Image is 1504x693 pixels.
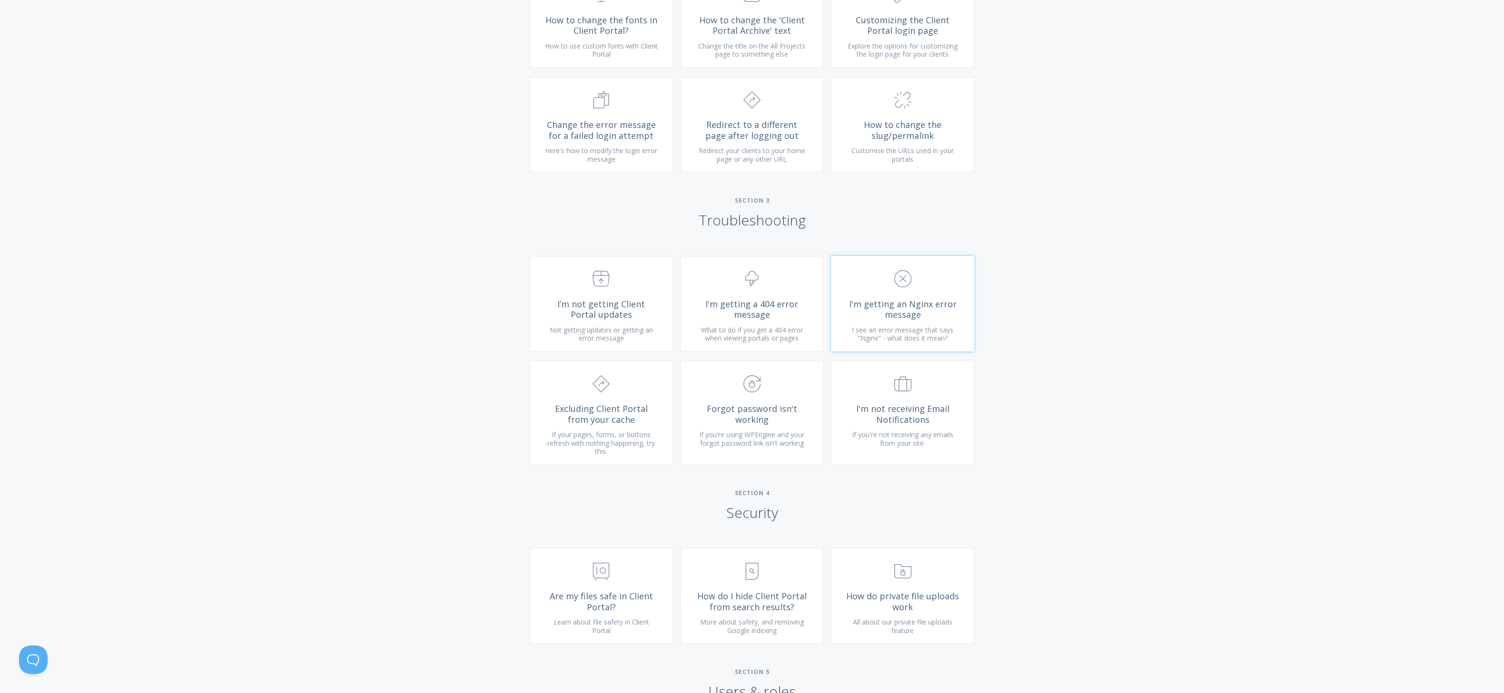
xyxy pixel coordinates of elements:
[530,77,673,173] a: Change the error message for a failed login attempt Here's how to modify the login error message
[544,591,658,612] span: Are my files safe in Client Portal?
[831,361,974,465] a: I'm not receiving Email Notifications If you're not receiving any emails from your site.
[698,41,805,59] span: Change the title on the All Projects page to something else
[851,146,954,164] span: Customise the URLs used in your portals
[544,15,658,36] span: How to change the fonts in Client Portal?
[831,256,974,351] a: I'm getting an Nginx error message I see an error message that says "Nginx" - what does it mean?
[699,430,804,448] span: If you're using WPEngine and your forgot password link isn't working
[846,299,960,320] span: I'm getting an Nginx error message
[545,146,657,164] span: Here's how to modify the login error message
[852,325,953,343] span: I see an error message that says "Nginx" - what does it mean?
[852,430,953,448] span: If you're not receiving any emails from your site.
[846,15,960,36] span: Customizing the Client Portal login page
[695,403,809,425] span: Forgot password isn't working
[681,548,824,644] a: How do I hide Client Portal from search results? More about safety, and removing Google indexing
[695,119,809,141] span: Redirect to a different page after logging out
[681,361,824,465] a: Forgot password isn't working If you're using WPEngine and your forgot password link isn't working
[846,403,960,425] span: I'm not receiving Email Notifications
[545,41,658,59] span: How to use custom fonts with Client Portal
[695,15,809,36] span: How to change the 'Client Portal Archive' text
[544,119,658,141] span: Change the error message for a failed login attempt
[530,548,673,644] a: Are my files safe in Client Portal? Learn about file safety in Client Portal
[19,645,48,674] iframe: Toggle Customer Support
[846,591,960,612] span: How do private file uploads work
[530,361,673,465] a: Excluding Client Portal from your cache If your pages, forms, or buttons refresh with nothing hap...
[695,299,809,320] span: I'm getting a 404 error message
[681,256,824,351] a: I'm getting a 404 error message What to do if you get a 404 error when viewing portals or pages
[554,617,649,635] span: Learn about file safety in Client Portal
[681,77,824,173] a: Redirect to a different page after logging out Redirect your clients to your home page or any oth...
[701,325,803,343] span: What to do if you get a 404 error when viewing portals or pages
[853,617,952,635] span: All about our private file uploads feature
[544,299,658,320] span: I’m not getting Client Portal updates
[846,119,960,141] span: How to change the slug/permalink
[700,617,804,635] span: More about safety, and removing Google indexing
[695,591,809,612] span: How do I hide Client Portal from search results?
[530,256,673,351] a: I’m not getting Client Portal updates Not getting updates or getting an error message
[831,77,974,173] a: How to change the slug/permalink Customise the URLs used in your portals
[550,325,653,343] span: Not getting updates or getting an error message
[831,548,974,644] a: How do private file uploads work All about our private file uploads feature
[848,41,958,59] span: Explore the options for customizing the login page for your clients
[544,403,658,425] span: Excluding Client Portal from your cache
[547,430,655,456] span: If your pages, forms, or buttons refresh with nothing happening, try this.
[699,146,805,164] span: Redirect your clients to your home page or any other URL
